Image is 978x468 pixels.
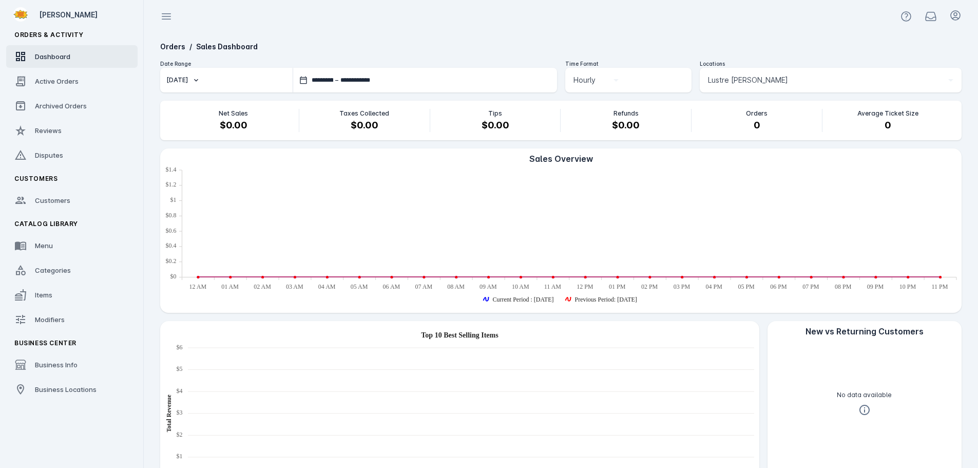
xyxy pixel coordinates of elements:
ellipse: Sun Sep 21 2025 05:00:00 GMT-0500 (Central Daylight Time): 0, Previous Period: Sep 14 [359,276,360,278]
text: 01 PM [609,283,626,290]
text: $1 [170,196,177,203]
ellipse: Sun Sep 21 2025 14:00:00 GMT-0500 (Central Daylight Time): 0, Previous Period: Sep 14 [649,276,650,278]
text: 10 AM [512,283,529,290]
p: Net Sales [219,109,248,118]
span: Archived Orders [35,102,87,110]
div: Time Format [565,60,692,68]
h4: $0.00 [612,118,640,132]
text: 03 AM [286,283,303,290]
a: Menu [6,234,138,257]
ellipse: Sun Sep 21 2025 17:00:00 GMT-0500 (Central Daylight Time): 0, Previous Period: Sep 14 [746,276,747,278]
span: Menu [35,241,53,250]
span: Disputes [35,151,63,159]
p: Refunds [613,109,639,118]
text: 02 PM [641,283,658,290]
text: 05 AM [351,283,368,290]
span: No data available [837,390,892,400]
ellipse: Sun Sep 21 2025 07:00:00 GMT-0500 (Central Daylight Time): 0, Previous Period: Sep 14 [423,276,425,278]
span: / [189,42,192,51]
ellipse: Sun Sep 21 2025 03:00:00 GMT-0500 (Central Daylight Time): 0, Previous Period: Sep 14 [294,276,296,278]
span: Active Orders [35,77,79,85]
a: Modifiers [6,308,138,331]
text: 11 PM [932,283,948,290]
ellipse: Sun Sep 21 2025 01:00:00 GMT-0500 (Central Daylight Time): 0, Previous Period: Sep 14 [229,276,231,278]
span: Customers [35,196,70,204]
text: 09 PM [867,283,884,290]
span: Categories [35,266,71,274]
text: 06 AM [383,283,400,290]
a: Reviews [6,119,138,142]
ellipse: Sun Sep 21 2025 22:00:00 GMT-0500 (Central Daylight Time): 0, Previous Period: Sep 14 [907,276,909,278]
text: 07 PM [802,283,819,290]
a: Items [6,284,138,306]
text: 11 AM [544,283,562,290]
p: Average Ticket Size [857,109,918,118]
text: 01 AM [221,283,239,290]
text: 06 PM [770,283,787,290]
text: $0.2 [166,257,177,265]
text: 09 AM [480,283,497,290]
div: Locations [700,60,962,68]
text: 02 AM [254,283,271,290]
ellipse: Sun Sep 21 2025 16:00:00 GMT-0500 (Central Daylight Time): 0, Previous Period: Sep 14 [714,276,715,278]
ellipse: Sun Sep 21 2025 08:00:00 GMT-0500 (Central Daylight Time): 0, Previous Period: Sep 14 [455,276,457,278]
span: Dashboard [35,52,70,61]
text: 08 PM [835,283,852,290]
g: Previous Period: Sep 14 series is showing, press enter to hide the Previous Period: Sep 14 series [566,296,637,303]
text: $6 [177,344,183,351]
text: 04 PM [706,283,723,290]
ellipse: Sun Sep 21 2025 20:00:00 GMT-0500 (Central Daylight Time): 0, Previous Period: Sep 14 [843,276,845,278]
text: 04 AM [318,283,336,290]
span: Modifiers [35,315,65,324]
text: 03 PM [674,283,691,290]
p: Tips [488,109,502,118]
a: Active Orders [6,70,138,92]
text: $1.2 [166,181,177,188]
text: $0.6 [166,227,177,234]
ellipse: Sun Sep 21 2025 04:00:00 GMT-0500 (Central Daylight Time): 0, Previous Period: Sep 14 [327,276,328,278]
span: Orders & Activity [14,31,83,39]
a: Business Info [6,353,138,376]
h4: 0 [754,118,760,132]
a: Orders [160,42,185,51]
p: Taxes Collected [339,109,389,118]
text: $2 [177,431,183,438]
ellipse: Sun Sep 21 2025 18:00:00 GMT-0500 (Central Daylight Time): 0, Previous Period: Sep 14 [778,276,780,278]
a: Sales Dashboard [196,42,258,51]
h4: 0 [885,118,891,132]
span: Items [35,291,52,299]
ellipse: Sun Sep 21 2025 21:00:00 GMT-0500 (Central Daylight Time): 0, Previous Period: Sep 14 [875,276,876,278]
text: 08 AM [447,283,465,290]
text: $4 [177,387,183,395]
button: [DATE] [160,68,293,92]
text: Previous Period: [DATE] [575,296,637,303]
span: Business Center [14,339,76,347]
span: Business Info [35,361,78,369]
span: Hourly [573,74,596,86]
text: Top 10 Best Selling Items [421,331,498,339]
a: Archived Orders [6,95,138,117]
span: Lustre [PERSON_NAME] [708,74,788,86]
text: 12 AM [189,283,206,290]
div: [DATE] [166,76,188,85]
ellipse: Sun Sep 21 2025 13:00:00 GMT-0500 (Central Daylight Time): 0, Previous Period: Sep 14 [617,276,619,278]
span: – [335,76,338,85]
ejs-chart: . Syncfusion interactive chart. [160,165,962,313]
text: $1 [177,453,183,460]
h4: $0.00 [482,118,509,132]
ellipse: Sun Sep 21 2025 23:00:00 GMT-0500 (Central Daylight Time): 0, Previous Period: Sep 14 [939,276,941,278]
ellipse: Sun Sep 21 2025 19:00:00 GMT-0500 (Central Daylight Time): 0, Previous Period: Sep 14 [811,276,812,278]
a: Customers [6,189,138,212]
text: $0.8 [166,212,177,219]
g: Current Period : Sep 21 series is showing, press enter to hide the Current Period : Sep 21 series [484,296,554,303]
text: Total Revenue [165,394,172,432]
div: [PERSON_NAME] [39,9,133,20]
ellipse: Sun Sep 21 2025 00:00:00 GMT-0500 (Central Daylight Time): 0, Previous Period: Sep 14 [197,276,199,278]
ellipse: Sun Sep 21 2025 11:00:00 GMT-0500 (Central Daylight Time): 0, Previous Period: Sep 14 [552,276,554,278]
div: Date Range [160,60,557,68]
text: $0 [170,273,177,280]
text: Current Period : [DATE] [493,296,554,303]
text: $1.4 [166,166,177,173]
p: Orders [746,109,768,118]
text: 05 PM [738,283,755,290]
